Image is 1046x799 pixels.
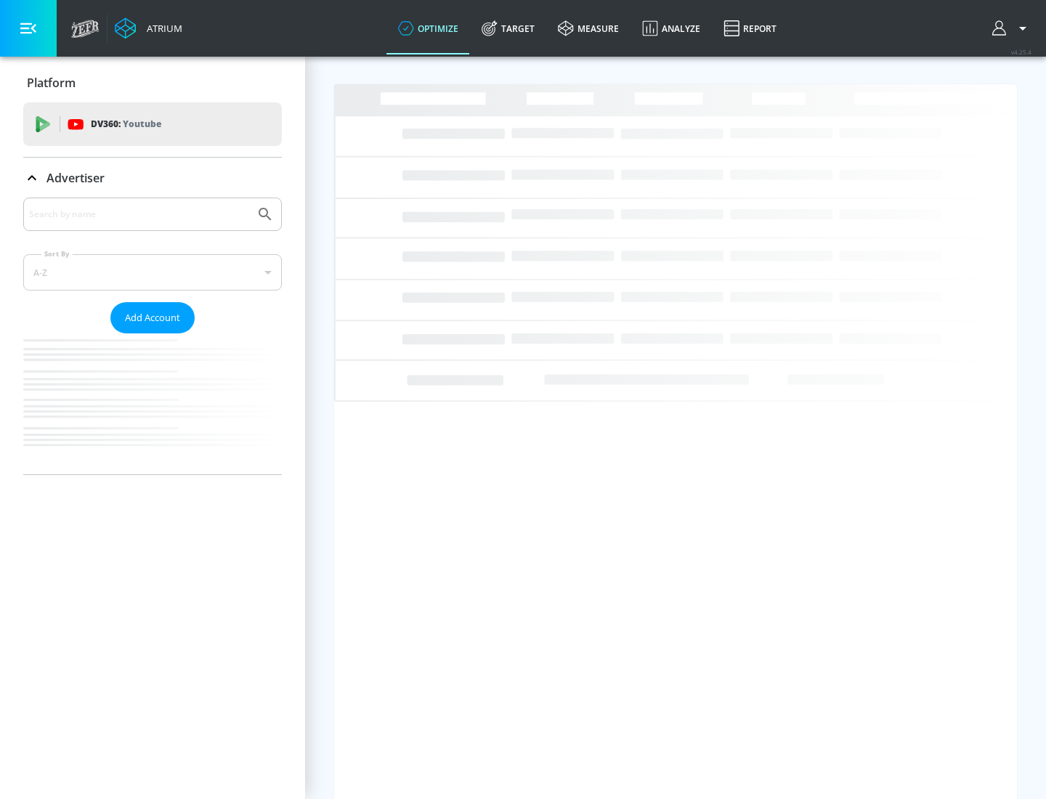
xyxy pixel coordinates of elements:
span: Add Account [125,309,180,326]
span: v 4.25.4 [1011,48,1031,56]
a: Atrium [115,17,182,39]
a: Report [712,2,788,54]
p: Platform [27,75,76,91]
div: A-Z [23,254,282,291]
div: DV360: Youtube [23,102,282,146]
label: Sort By [41,249,73,259]
div: Advertiser [23,198,282,474]
p: DV360: [91,116,161,132]
a: Analyze [631,2,712,54]
p: Advertiser [46,170,105,186]
div: Atrium [141,22,182,35]
button: Add Account [110,302,195,333]
a: optimize [386,2,470,54]
div: Platform [23,62,282,103]
a: measure [546,2,631,54]
nav: list of Advertiser [23,333,282,474]
div: Advertiser [23,158,282,198]
p: Youtube [123,116,161,131]
a: Target [470,2,546,54]
input: Search by name [29,205,249,224]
